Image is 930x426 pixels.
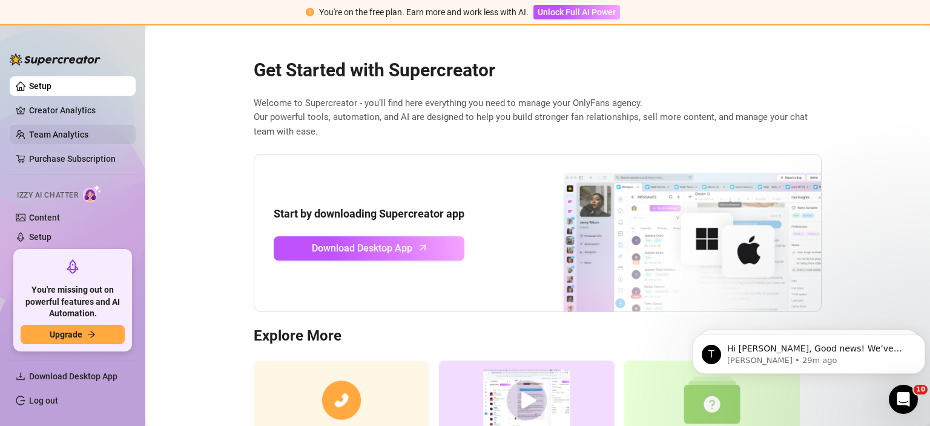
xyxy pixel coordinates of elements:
span: download [16,371,25,381]
a: Setup [29,81,51,91]
span: Izzy AI Chatter [17,190,78,201]
button: Upgradearrow-right [21,325,125,344]
span: 10 [914,385,928,394]
span: Download Desktop App [312,241,412,256]
img: logo-BBDzfeDw.svg [10,53,101,65]
span: exclamation-circle [306,8,314,16]
a: Purchase Subscription [29,149,126,168]
span: Unlock Full AI Power [538,7,616,17]
img: AI Chatter [83,185,102,202]
span: arrow-right [87,330,96,339]
iframe: Intercom live chat [889,385,918,414]
span: rocket [65,259,80,274]
h2: Get Started with Supercreator [254,59,822,82]
button: Unlock Full AI Power [533,5,620,19]
a: Download Desktop Apparrow-up [274,236,464,261]
a: Setup [29,232,51,242]
a: Unlock Full AI Power [533,7,620,17]
img: download app [518,155,821,312]
a: Team Analytics [29,130,88,139]
span: Download Desktop App [29,371,117,381]
strong: Start by downloading Supercreator app [274,207,464,220]
a: Creator Analytics [29,101,126,120]
span: arrow-up [416,241,430,255]
a: Log out [29,396,58,405]
span: Upgrade [50,330,82,339]
span: Welcome to Supercreator - you’ll find here everything you need to manage your OnlyFans agency. Ou... [254,96,822,139]
h3: Explore More [254,327,822,346]
span: You're on the free plan. Earn more and work less with AI. [319,7,529,17]
a: Content [29,213,60,222]
iframe: Intercom notifications message [688,308,930,393]
span: You're missing out on powerful features and AI Automation. [21,284,125,320]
